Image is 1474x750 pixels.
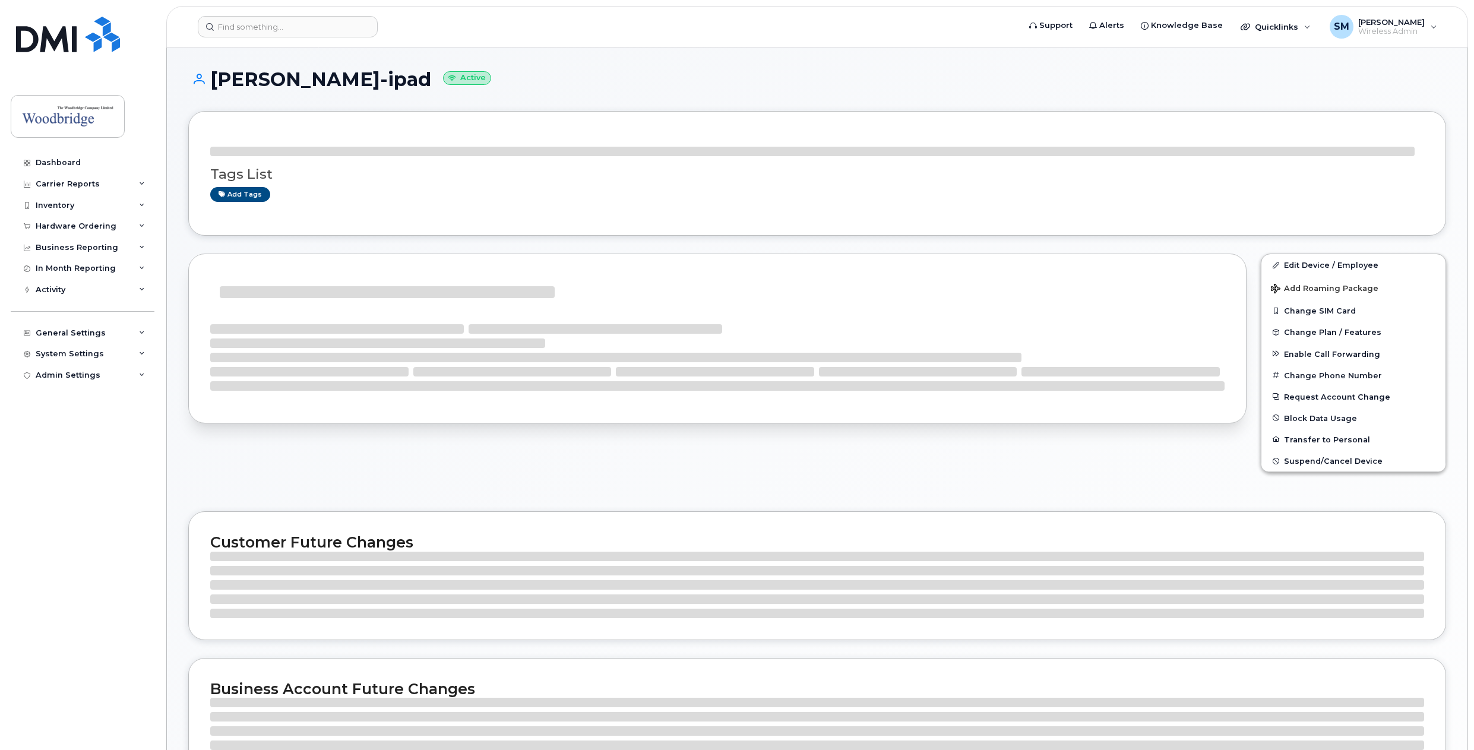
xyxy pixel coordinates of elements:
button: Change Plan / Features [1261,321,1445,343]
span: Change Plan / Features [1284,328,1381,337]
h2: Customer Future Changes [210,533,1424,551]
h2: Business Account Future Changes [210,680,1424,698]
span: Add Roaming Package [1271,284,1378,295]
span: Enable Call Forwarding [1284,349,1380,358]
h1: [PERSON_NAME]-ipad [188,69,1446,90]
button: Request Account Change [1261,386,1445,407]
small: Active [443,71,491,85]
button: Enable Call Forwarding [1261,343,1445,365]
button: Transfer to Personal [1261,429,1445,450]
button: Change Phone Number [1261,365,1445,386]
button: Add Roaming Package [1261,276,1445,300]
a: Add tags [210,187,270,202]
a: Edit Device / Employee [1261,254,1445,276]
button: Suspend/Cancel Device [1261,450,1445,471]
h3: Tags List [210,167,1424,182]
button: Change SIM Card [1261,300,1445,321]
span: Suspend/Cancel Device [1284,457,1383,466]
button: Block Data Usage [1261,407,1445,429]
